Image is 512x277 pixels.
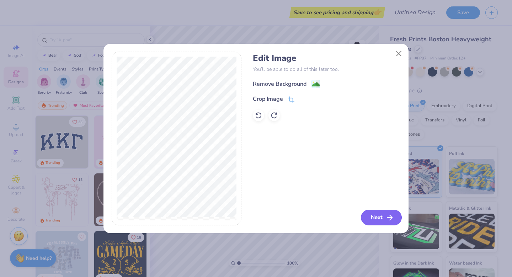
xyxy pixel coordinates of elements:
[253,95,283,103] div: Crop Image
[361,210,402,225] button: Next
[253,53,400,63] h4: Edit Image
[253,80,306,88] div: Remove Background
[392,47,406,60] button: Close
[253,66,400,73] p: You’ll be able to do all of this later too.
